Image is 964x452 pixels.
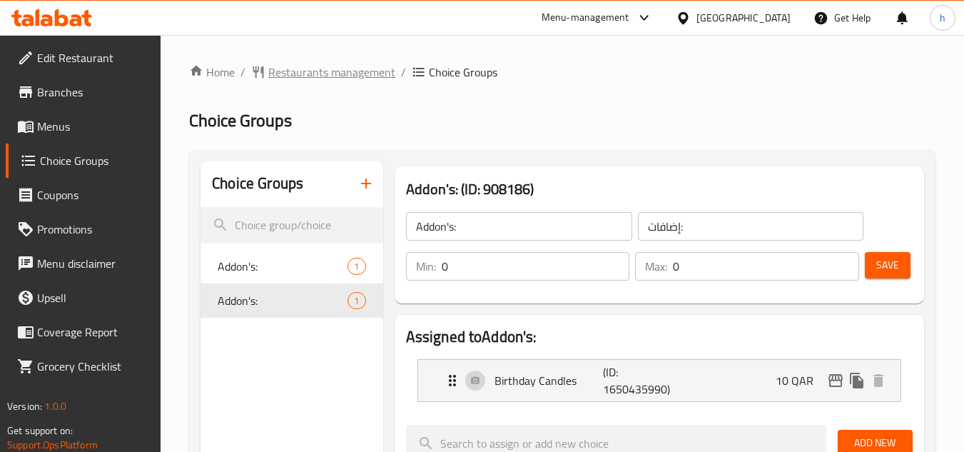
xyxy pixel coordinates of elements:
[7,397,42,416] span: Version:
[6,281,161,315] a: Upsell
[218,258,347,275] span: Addon's:
[406,326,913,348] h2: Assigned to Addon's:
[6,144,161,178] a: Choice Groups
[37,84,150,101] span: Branches
[37,118,150,135] span: Menus
[6,212,161,246] a: Promotions
[348,260,365,273] span: 1
[268,64,395,81] span: Restaurants management
[6,41,161,75] a: Edit Restaurant
[201,249,382,283] div: Addon's:1
[37,323,150,341] span: Coverage Report
[876,256,899,274] span: Save
[348,294,365,308] span: 1
[418,360,900,401] div: Expand
[189,64,235,81] a: Home
[406,353,913,408] li: Expand
[37,289,150,306] span: Upsell
[37,186,150,204] span: Coupons
[347,258,365,275] div: Choices
[218,292,347,309] span: Addon's:
[825,370,846,391] button: edit
[44,397,66,416] span: 1.0.0
[603,363,676,398] p: (ID: 1650435990)
[37,49,150,66] span: Edit Restaurant
[201,207,382,243] input: search
[189,104,292,136] span: Choice Groups
[189,64,935,81] nav: breadcrumb
[37,221,150,238] span: Promotions
[212,173,303,194] h2: Choice Groups
[6,349,161,383] a: Grocery Checklist
[868,370,889,391] button: delete
[429,64,497,81] span: Choice Groups
[6,75,161,109] a: Branches
[940,10,945,26] span: h
[645,258,667,275] p: Max:
[696,10,791,26] div: [GEOGRAPHIC_DATA]
[7,421,73,440] span: Get support on:
[6,178,161,212] a: Coupons
[776,372,825,389] p: 10 QAR
[6,315,161,349] a: Coverage Report
[40,152,150,169] span: Choice Groups
[849,434,901,452] span: Add New
[240,64,245,81] li: /
[6,109,161,144] a: Menus
[251,64,395,81] a: Restaurants management
[401,64,406,81] li: /
[542,9,629,26] div: Menu-management
[416,258,436,275] p: Min:
[406,178,913,201] h3: Addon's: (ID: 908186)
[846,370,868,391] button: duplicate
[865,252,910,278] button: Save
[6,246,161,281] a: Menu disclaimer
[37,358,150,375] span: Grocery Checklist
[494,372,604,389] p: Birthday Candles
[201,283,382,318] div: Addon's:1
[37,255,150,272] span: Menu disclaimer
